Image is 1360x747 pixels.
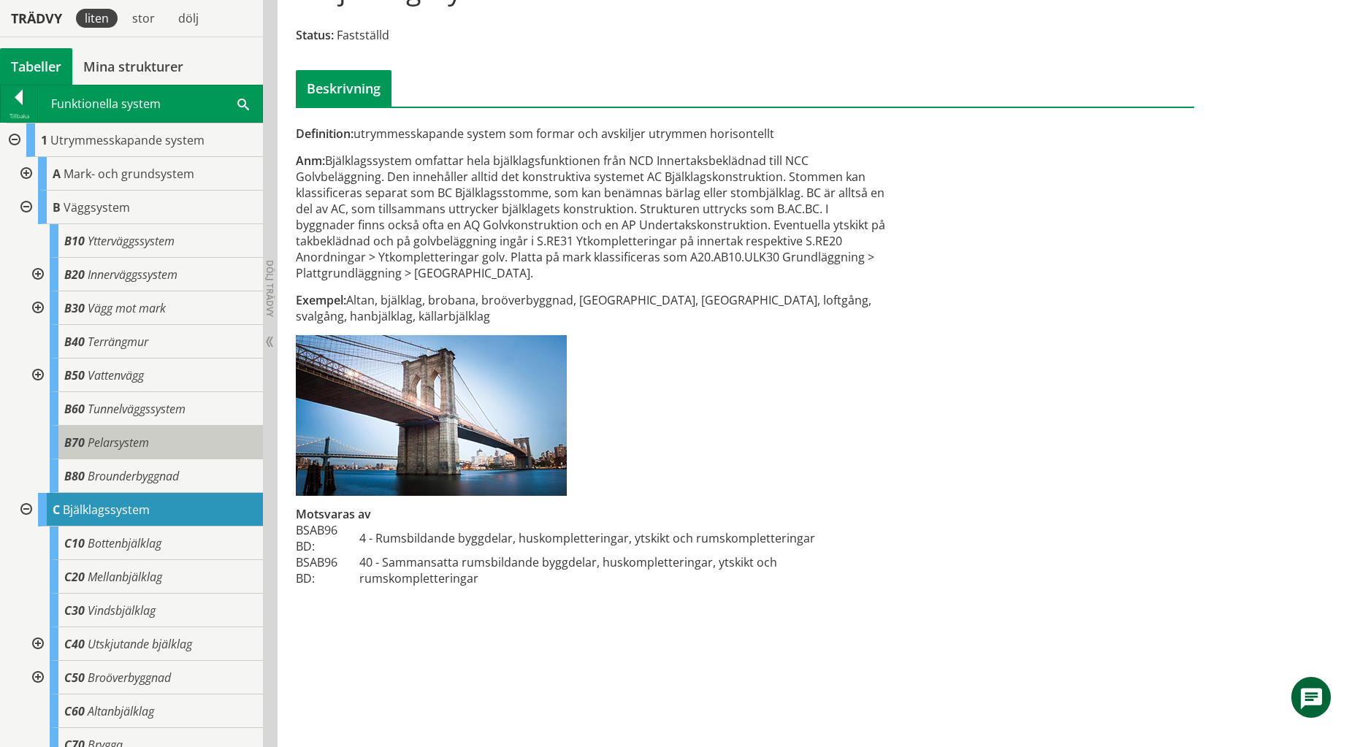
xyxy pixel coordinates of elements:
span: Vindsbjälklag [88,602,156,618]
span: Brounderbyggnad [88,468,179,484]
div: Tillbaka [1,110,37,122]
span: Motsvaras av [296,506,371,522]
div: Funktionella system [38,85,262,122]
span: Altanbjälklag [88,703,154,719]
span: Terrängmur [88,334,148,350]
span: Pelarsystem [88,434,149,451]
span: C30 [64,602,85,618]
div: liten [76,9,118,28]
span: Bottenbjälklag [88,535,161,551]
span: Utrymmesskapande system [50,132,205,148]
td: BSAB96 BD: [296,554,359,586]
span: Mark- och grundsystem [64,166,194,182]
span: C [53,502,60,518]
span: B10 [64,233,85,249]
span: 1 [41,132,47,148]
span: Väggsystem [64,199,130,215]
span: B70 [64,434,85,451]
span: C10 [64,535,85,551]
div: Trädvy [3,10,70,26]
span: Anm: [296,153,325,169]
span: Exempel: [296,292,346,308]
span: Sök i tabellen [237,96,249,111]
span: B80 [64,468,85,484]
span: Status: [296,27,334,43]
div: dölj [169,9,207,28]
span: C60 [64,703,85,719]
span: B [53,199,61,215]
td: BSAB96 BD: [296,522,359,554]
span: Mellanbjälklag [88,569,162,585]
div: utrymmesskapande system som formar och avskiljer utrymmen horisontellt [296,126,887,142]
a: Mina strukturer [72,48,194,85]
td: 40 - Sammansatta rumsbildande byggdelar, huskompletteringar, ytskikt och rumskompletteringar [359,554,887,586]
span: B20 [64,267,85,283]
div: stor [123,9,164,28]
span: Bjälklagssystem [63,502,150,518]
span: C20 [64,569,85,585]
span: B50 [64,367,85,383]
div: Beskrivning [296,70,391,107]
span: Innerväggssystem [88,267,177,283]
span: B30 [64,300,85,316]
span: Vägg mot mark [88,300,166,316]
span: A [53,166,61,182]
span: B40 [64,334,85,350]
span: Fastställd [337,27,389,43]
span: Utskjutande bjälklag [88,636,192,652]
td: 4 - Rumsbildande byggdelar, huskompletteringar, ytskikt och rumskompletteringar [359,522,887,554]
span: Vattenvägg [88,367,144,383]
span: Ytterväggssystem [88,233,175,249]
span: C50 [64,670,85,686]
span: B60 [64,401,85,417]
span: C40 [64,636,85,652]
img: c-bjalklag.jpg [296,335,567,496]
span: Tunnelväggssystem [88,401,186,417]
span: Broöverbyggnad [88,670,171,686]
span: Dölj trädvy [264,260,276,317]
span: Definition: [296,126,354,142]
div: Bjälklagssystem omfattar hela bjälklagsfunktionen från NCD Innertaksbeklädnad till NCC Golvbelägg... [296,153,887,281]
div: Altan, bjälklag, brobana, broöverbyggnad, [GEOGRAPHIC_DATA], [GEOGRAPHIC_DATA], loftgång, svalgån... [296,292,887,324]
